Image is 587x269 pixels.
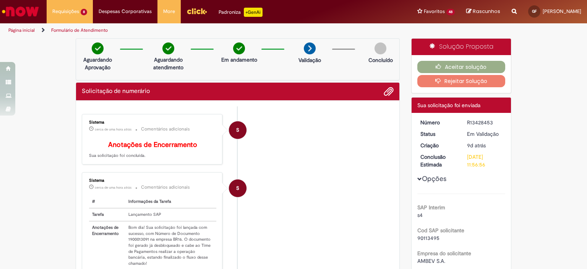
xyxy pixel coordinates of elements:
div: System [229,179,246,197]
span: 8 [81,9,87,15]
b: Anotações de Encerramento [108,140,197,149]
small: Comentários adicionais [141,126,190,132]
p: Concluído [368,56,393,64]
div: Padroniza [219,8,263,17]
span: 90113495 [417,235,439,241]
span: GF [532,9,537,14]
span: cerca de uma hora atrás [95,185,131,190]
time: 19/08/2025 12:55:49 [467,142,486,149]
div: 19/08/2025 12:55:49 [467,142,503,149]
th: Informações da Tarefa [125,196,216,208]
span: 48 [446,9,455,15]
button: Aceitar solução [417,61,506,73]
div: Sistema [89,120,216,125]
div: System [229,121,246,139]
time: 28/08/2025 10:38:21 [95,127,131,132]
img: img-circle-grey.png [375,42,386,54]
th: # [89,196,125,208]
span: Favoritos [424,8,445,15]
a: Formulário de Atendimento [51,27,108,33]
ul: Trilhas de página [6,23,386,37]
dt: Status [415,130,462,138]
h2: Solicitação de numerário Histórico de tíquete [82,88,150,95]
dt: Número [415,119,462,126]
span: cerca de uma hora atrás [95,127,131,132]
a: Página inicial [8,27,35,33]
time: 28/08/2025 10:38:19 [95,185,131,190]
small: Comentários adicionais [141,184,190,191]
div: [DATE] 11:56:56 [467,153,503,168]
p: Aguardando Aprovação [79,56,116,71]
span: 9d atrás [467,142,486,149]
img: click_logo_yellow_360x200.png [186,5,207,17]
p: Sua solicitação foi concluída. [89,141,216,159]
span: s4 [417,212,423,218]
div: R13428453 [467,119,503,126]
button: Adicionar anexos [384,86,394,96]
dt: Conclusão Estimada [415,153,462,168]
span: S [236,179,239,197]
span: Requisições [52,8,79,15]
button: Rejeitar Solução [417,75,506,87]
a: Rascunhos [466,8,500,15]
td: Lançamento SAP [125,208,216,221]
span: Despesas Corporativas [99,8,152,15]
p: Validação [298,56,321,64]
img: ServiceNow [1,4,40,19]
dt: Criação [415,142,462,149]
span: Sua solicitação foi enviada [417,102,480,109]
span: S [236,121,239,139]
div: Sistema [89,178,216,183]
p: Em andamento [221,56,257,64]
b: SAP Interim [417,204,445,211]
p: Aguardando atendimento [150,56,187,71]
img: arrow-next.png [304,42,316,54]
p: +GenAi [244,8,263,17]
b: Empresa do solicitante [417,250,471,257]
span: Rascunhos [473,8,500,15]
img: check-circle-green.png [233,42,245,54]
b: Cod SAP solicitante [417,227,464,234]
img: check-circle-green.png [92,42,104,54]
div: Em Validação [467,130,503,138]
span: AMBEV S.A. [417,258,445,264]
th: Tarefa [89,208,125,221]
img: check-circle-green.png [162,42,174,54]
span: More [163,8,175,15]
div: Solução Proposta [412,39,511,55]
span: [PERSON_NAME] [543,8,581,15]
